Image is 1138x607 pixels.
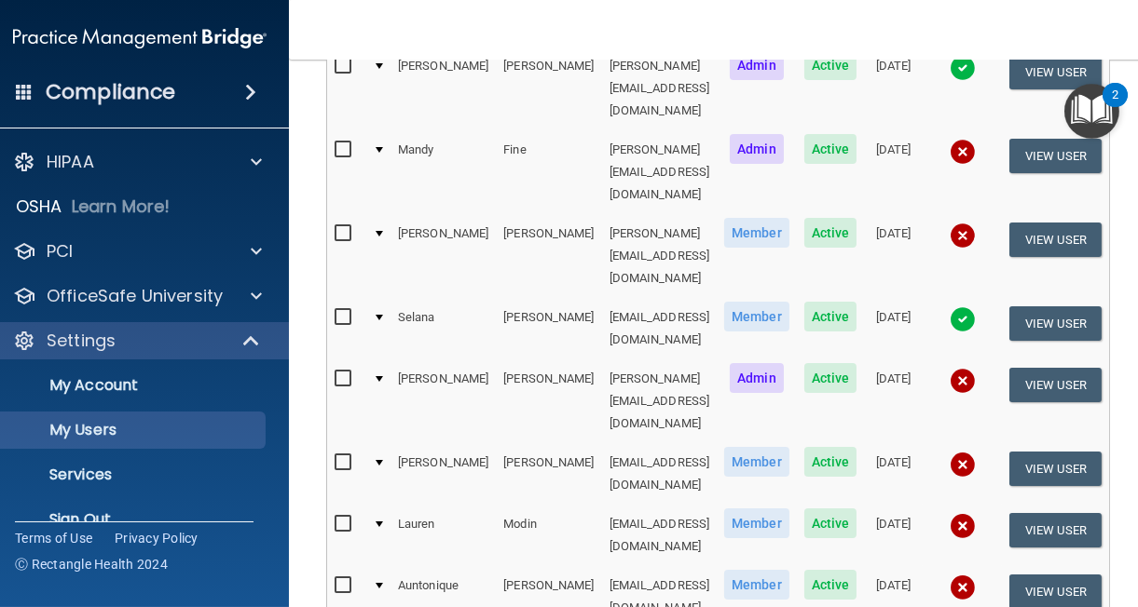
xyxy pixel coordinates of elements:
td: [DATE] [864,214,923,298]
p: Settings [47,330,116,352]
p: Sign Out [3,510,257,529]
span: Admin [730,50,784,80]
a: OfficeSafe University [13,285,262,307]
span: Active [804,363,857,393]
td: [DATE] [864,130,923,214]
button: View User [1009,223,1102,257]
span: Active [804,50,857,80]
td: [EMAIL_ADDRESS][DOMAIN_NAME] [602,443,718,505]
td: [DATE] [864,359,923,443]
td: [PERSON_NAME] [391,47,496,130]
td: [PERSON_NAME][EMAIL_ADDRESS][DOMAIN_NAME] [602,359,718,443]
span: Admin [730,363,784,393]
h4: Compliance [46,79,175,105]
td: [PERSON_NAME] [496,47,601,130]
span: Active [804,447,857,477]
iframe: Drift Widget Chat Controller [816,475,1116,549]
td: [PERSON_NAME] [391,443,496,505]
td: [EMAIL_ADDRESS][DOMAIN_NAME] [602,505,718,566]
td: [PERSON_NAME] [496,298,601,359]
td: [DATE] [864,443,923,505]
div: 2 [1112,95,1118,119]
td: [PERSON_NAME] [391,359,496,443]
img: cross.ca9f0e7f.svg [950,139,976,165]
img: PMB logo [13,20,267,57]
span: Active [804,218,857,248]
img: cross.ca9f0e7f.svg [950,452,976,478]
p: OfficeSafe University [47,285,223,307]
a: Terms of Use [15,529,92,547]
span: Admin [730,134,784,164]
p: PCI [47,240,73,263]
span: Ⓒ Rectangle Health 2024 [15,555,168,573]
img: cross.ca9f0e7f.svg [950,368,976,394]
button: View User [1009,55,1102,89]
td: [PERSON_NAME][EMAIL_ADDRESS][DOMAIN_NAME] [602,47,718,130]
span: Active [804,508,857,538]
a: Settings [13,330,261,352]
button: View User [1009,452,1102,486]
p: My Users [3,421,257,439]
span: Member [724,508,789,538]
span: Active [804,302,857,331]
p: HIPAA [47,151,94,173]
td: [DATE] [864,47,923,130]
span: Member [724,570,789,600]
span: Member [724,302,789,331]
span: Member [724,447,789,477]
td: [PERSON_NAME] [496,443,601,505]
img: cross.ca9f0e7f.svg [950,223,976,249]
td: [EMAIL_ADDRESS][DOMAIN_NAME] [602,298,718,359]
button: View User [1009,139,1102,173]
span: Active [804,570,857,600]
td: [PERSON_NAME] [496,214,601,298]
a: HIPAA [13,151,262,173]
p: My Account [3,376,257,395]
td: Modin [496,505,601,566]
a: Privacy Policy [115,529,199,547]
p: Learn More! [72,196,171,218]
span: Member [724,218,789,248]
img: cross.ca9f0e7f.svg [950,574,976,600]
a: PCI [13,240,262,263]
p: Services [3,465,257,484]
button: Open Resource Center, 2 new notifications [1064,84,1119,139]
td: [PERSON_NAME] [391,214,496,298]
td: Mandy [391,130,496,214]
img: tick.e7d51cea.svg [950,55,976,81]
td: Selana [391,298,496,359]
span: Active [804,134,857,164]
img: tick.e7d51cea.svg [950,306,976,332]
td: [PERSON_NAME] [496,359,601,443]
td: Fine [496,130,601,214]
button: View User [1009,368,1102,402]
td: [DATE] [864,298,923,359]
td: [PERSON_NAME][EMAIL_ADDRESS][DOMAIN_NAME] [602,130,718,214]
button: View User [1009,306,1102,341]
td: [PERSON_NAME][EMAIL_ADDRESS][DOMAIN_NAME] [602,214,718,298]
td: Lauren [391,505,496,566]
p: OSHA [16,196,62,218]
